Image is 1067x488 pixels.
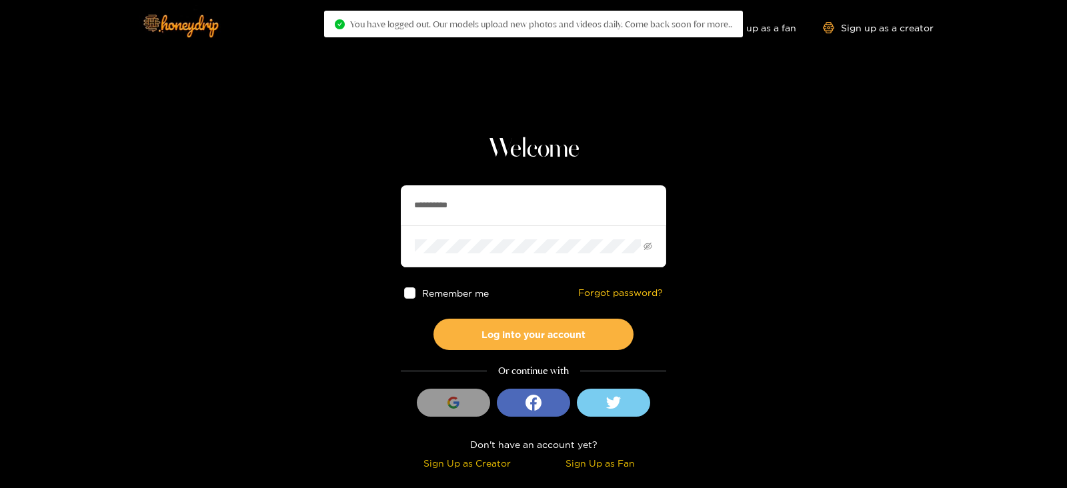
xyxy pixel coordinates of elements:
[823,22,934,33] a: Sign up as a creator
[401,133,666,165] h1: Welcome
[401,363,666,379] div: Or continue with
[350,19,732,29] span: You have logged out. Our models upload new photos and videos daily. Come back soon for more..
[422,288,489,298] span: Remember me
[578,287,663,299] a: Forgot password?
[705,22,796,33] a: Sign up as a fan
[401,437,666,452] div: Don't have an account yet?
[537,455,663,471] div: Sign Up as Fan
[404,455,530,471] div: Sign Up as Creator
[644,242,652,251] span: eye-invisible
[433,319,634,350] button: Log into your account
[335,19,345,29] span: check-circle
